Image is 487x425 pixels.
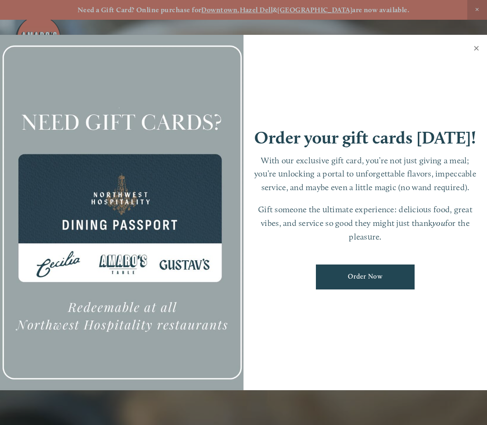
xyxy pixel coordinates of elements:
p: With our exclusive gift card, you’re not just giving a meal; you’re unlocking a portal to unforge... [253,154,478,194]
a: Close [467,36,486,63]
h1: Order your gift cards [DATE]! [254,129,476,146]
a: Order Now [316,265,415,289]
em: you [432,218,445,228]
p: Gift someone the ultimate experience: delicious food, great vibes, and service so good they might... [253,203,478,243]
